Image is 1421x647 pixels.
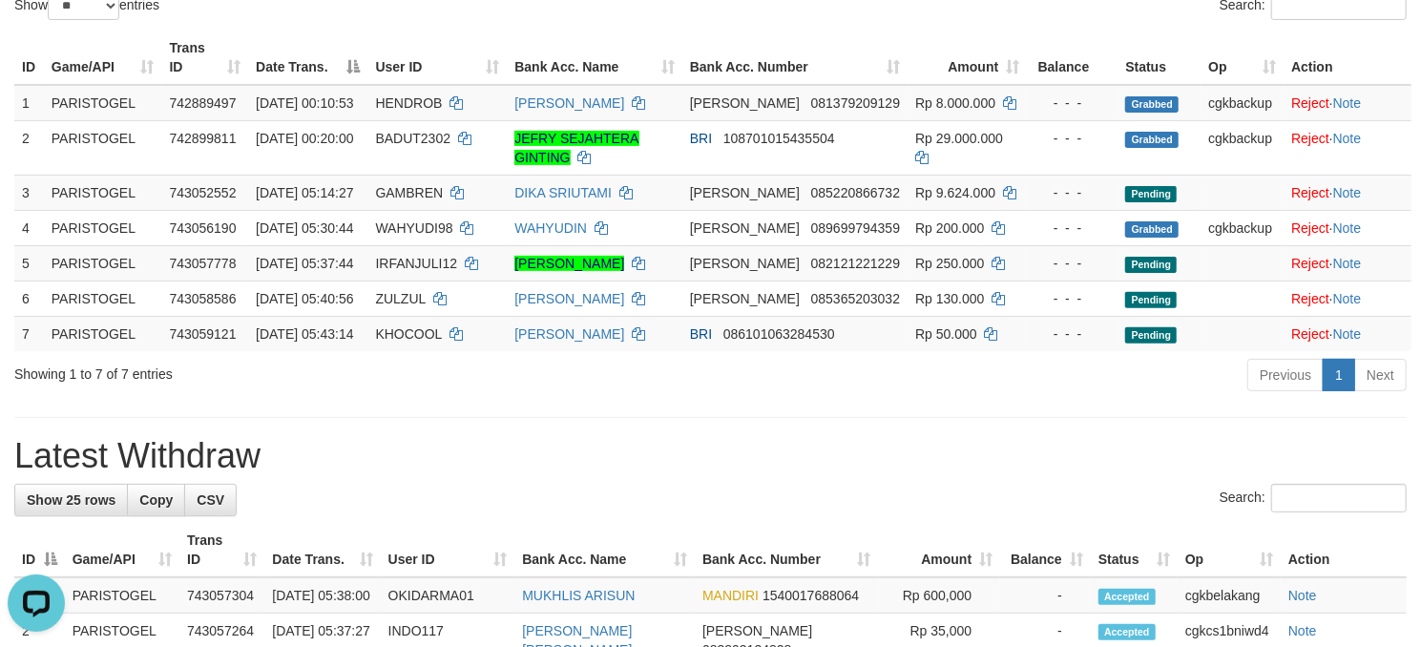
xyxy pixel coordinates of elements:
a: Show 25 rows [14,484,128,516]
a: [PERSON_NAME] [514,256,624,271]
td: cgkbackup [1201,120,1284,175]
td: cgkbackup [1201,210,1284,245]
span: Rp 50.000 [915,326,977,342]
span: IRFANJULI12 [375,256,457,271]
h1: Latest Withdraw [14,437,1407,475]
th: Trans ID: activate to sort column ascending [161,31,248,85]
span: BRI [690,326,712,342]
th: Game/API: activate to sort column ascending [65,523,179,577]
td: OKIDARMA01 [381,577,515,614]
a: Reject [1291,256,1329,271]
span: Rp 250.000 [915,256,984,271]
span: Pending [1125,292,1177,308]
span: 743052552 [169,185,236,200]
span: Copy 085220866732 to clipboard [811,185,900,200]
span: 743059121 [169,326,236,342]
span: Rp 9.624.000 [915,185,995,200]
td: 3 [14,175,44,210]
input: Search: [1271,484,1407,512]
span: Copy 081379209129 to clipboard [811,95,900,111]
span: Accepted [1098,589,1156,605]
span: [DATE] 05:43:14 [256,326,353,342]
a: Reject [1291,131,1329,146]
th: Balance [1027,31,1118,85]
a: [PERSON_NAME] [514,291,624,306]
th: Action [1284,31,1411,85]
span: Copy [139,492,173,508]
td: · [1284,245,1411,281]
th: Trans ID: activate to sort column ascending [179,523,264,577]
span: MANDIRI [702,588,759,603]
th: Action [1281,523,1407,577]
span: [DATE] 00:10:53 [256,95,353,111]
th: Amount: activate to sort column ascending [908,31,1027,85]
th: Balance: activate to sort column ascending [1000,523,1091,577]
span: Pending [1125,257,1177,273]
th: ID: activate to sort column descending [14,523,65,577]
span: Copy 108701015435504 to clipboard [723,131,835,146]
td: PARISTOGEL [44,120,162,175]
th: Bank Acc. Name: activate to sort column ascending [514,523,695,577]
a: DIKA SRIUTAMI [514,185,612,200]
a: Reject [1291,95,1329,111]
td: 5 [14,245,44,281]
th: Status [1118,31,1201,85]
span: [PERSON_NAME] [702,623,812,638]
td: · [1284,316,1411,351]
span: Copy 086101063284530 to clipboard [723,326,835,342]
a: Note [1288,623,1317,638]
div: - - - [1034,289,1110,308]
a: Next [1354,359,1407,391]
span: [PERSON_NAME] [690,291,800,306]
span: Accepted [1098,624,1156,640]
td: PARISTOGEL [44,85,162,121]
th: Bank Acc. Name: activate to sort column ascending [507,31,682,85]
span: ZULZUL [375,291,425,306]
span: [DATE] 05:14:27 [256,185,353,200]
td: PARISTOGEL [65,577,179,614]
a: Reject [1291,291,1329,306]
th: Bank Acc. Number: activate to sort column ascending [695,523,878,577]
td: 4 [14,210,44,245]
span: 742899811 [169,131,236,146]
span: BADUT2302 [375,131,450,146]
a: [PERSON_NAME] [514,95,624,111]
td: 1 [14,85,44,121]
td: 743057304 [179,577,264,614]
span: Copy 082121221229 to clipboard [811,256,900,271]
th: Op: activate to sort column ascending [1201,31,1284,85]
th: Op: activate to sort column ascending [1178,523,1281,577]
a: 1 [1323,359,1355,391]
span: Grabbed [1125,96,1179,113]
span: [PERSON_NAME] [690,220,800,236]
span: Rp 200.000 [915,220,984,236]
span: KHOCOOL [375,326,442,342]
td: PARISTOGEL [44,281,162,316]
a: CSV [184,484,237,516]
div: - - - [1034,219,1110,238]
a: Reject [1291,326,1329,342]
span: Rp 8.000.000 [915,95,995,111]
td: · [1284,210,1411,245]
span: CSV [197,492,224,508]
span: BRI [690,131,712,146]
div: - - - [1034,129,1110,148]
span: Grabbed [1125,221,1179,238]
th: Status: activate to sort column ascending [1091,523,1178,577]
td: 7 [14,316,44,351]
span: Copy 085365203032 to clipboard [811,291,900,306]
th: Date Trans.: activate to sort column descending [248,31,367,85]
span: Show 25 rows [27,492,115,508]
div: - - - [1034,324,1110,344]
div: - - - [1034,183,1110,202]
td: PARISTOGEL [44,245,162,281]
span: WAHYUDI98 [375,220,452,236]
span: 743056190 [169,220,236,236]
th: ID [14,31,44,85]
a: Note [1333,95,1362,111]
a: Reject [1291,220,1329,236]
td: · [1284,175,1411,210]
a: Note [1333,185,1362,200]
a: Copy [127,484,185,516]
a: Note [1333,256,1362,271]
